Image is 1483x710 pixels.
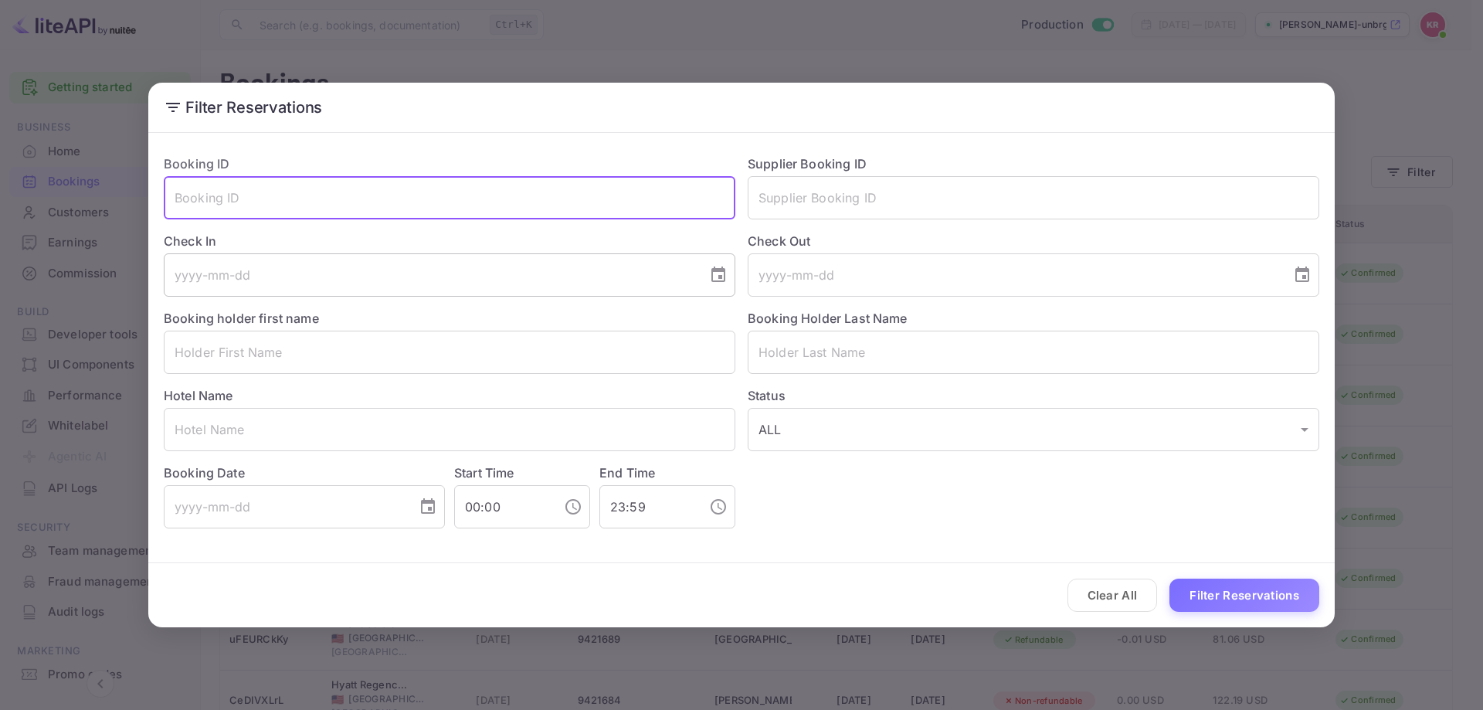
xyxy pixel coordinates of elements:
[1169,579,1319,612] button: Filter Reservations
[748,331,1319,374] input: Holder Last Name
[454,465,514,481] label: Start Time
[454,485,551,528] input: hh:mm
[164,388,233,403] label: Hotel Name
[703,491,734,522] button: Choose time, selected time is 11:59 PM
[748,156,867,172] label: Supplier Booking ID
[748,232,1319,250] label: Check Out
[748,176,1319,219] input: Supplier Booking ID
[412,491,443,522] button: Choose date
[748,311,908,326] label: Booking Holder Last Name
[164,176,735,219] input: Booking ID
[748,408,1319,451] div: ALL
[1067,579,1158,612] button: Clear All
[748,253,1281,297] input: yyyy-mm-dd
[164,253,697,297] input: yyyy-mm-dd
[599,465,655,481] label: End Time
[748,386,1319,405] label: Status
[599,485,697,528] input: hh:mm
[164,311,319,326] label: Booking holder first name
[148,83,1335,132] h2: Filter Reservations
[558,491,589,522] button: Choose time, selected time is 12:00 AM
[164,408,735,451] input: Hotel Name
[1287,260,1318,290] button: Choose date
[164,331,735,374] input: Holder First Name
[164,464,445,482] label: Booking Date
[164,485,406,528] input: yyyy-mm-dd
[164,156,230,172] label: Booking ID
[164,232,735,250] label: Check In
[703,260,734,290] button: Choose date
